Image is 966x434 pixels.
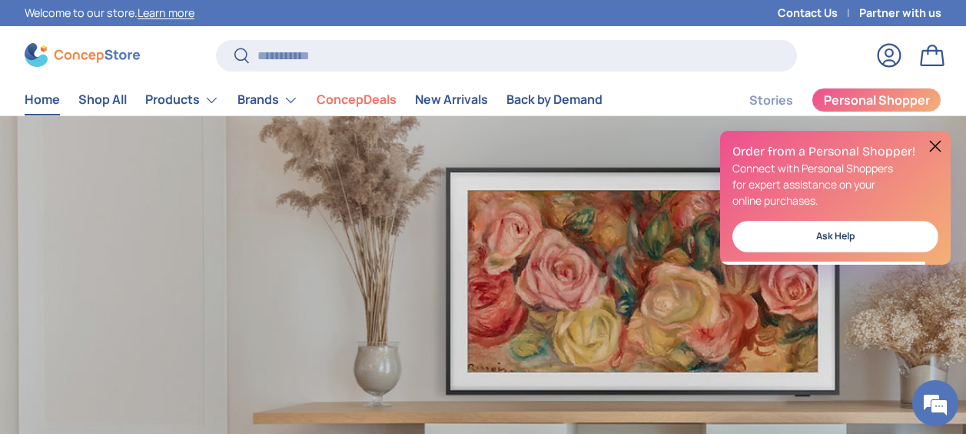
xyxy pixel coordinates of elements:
[237,85,298,115] a: Brands
[25,85,603,115] nav: Primary
[749,85,793,115] a: Stories
[732,221,938,252] a: Ask Help
[145,85,219,115] a: Products
[228,85,307,115] summary: Brands
[778,5,859,22] a: Contact Us
[25,43,140,67] img: ConcepStore
[732,160,938,209] p: Connect with Personal Shoppers for expert assistance on your online purchases.
[812,88,941,112] a: Personal Shopper
[415,85,488,115] a: New Arrivals
[25,85,60,115] a: Home
[824,94,930,106] span: Personal Shopper
[317,85,397,115] a: ConcepDeals
[138,5,194,20] a: Learn more
[136,85,228,115] summary: Products
[732,143,938,160] h2: Order from a Personal Shopper!
[78,85,127,115] a: Shop All
[712,85,941,115] nav: Secondary
[25,5,194,22] p: Welcome to our store.
[506,85,603,115] a: Back by Demand
[859,5,941,22] a: Partner with us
